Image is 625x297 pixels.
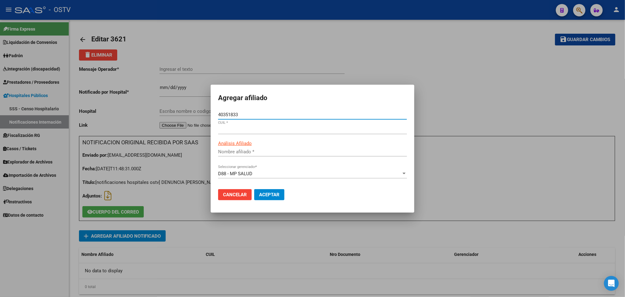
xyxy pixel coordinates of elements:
span: Aceptar [259,192,279,197]
span: D88 - MP SALUD [218,171,252,176]
h2: Agregar afiliado [218,92,407,104]
span: Análisis Afiliado [218,141,252,146]
div: Open Intercom Messenger [604,276,619,291]
span: Cancelar [223,192,247,197]
button: Aceptar [254,189,284,200]
button: Cancelar [218,189,252,200]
